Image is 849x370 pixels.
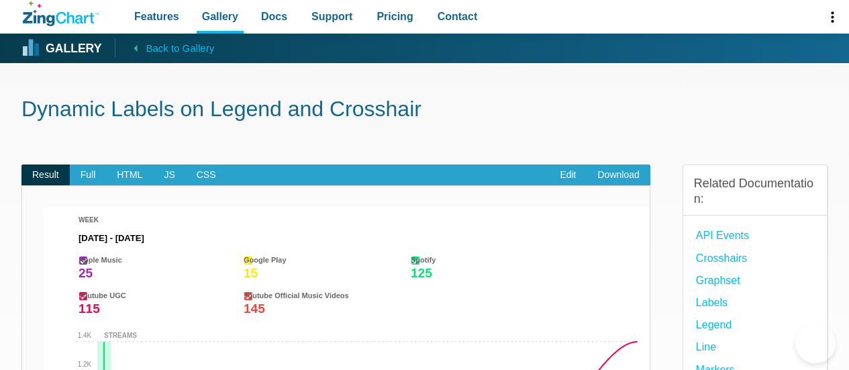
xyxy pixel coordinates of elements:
a: Download [587,165,650,186]
iframe: Toggle Customer Support [795,323,836,363]
a: Crosshairs [696,249,747,267]
span: Back to Gallery [146,40,214,57]
strong: Gallery [46,43,101,55]
span: CSS [186,165,227,186]
h3: Related Documentation: [694,176,816,207]
span: Contact [438,7,478,26]
span: Support [311,7,352,26]
span: Full [70,165,107,186]
span: JS [153,165,185,186]
span: Pricing [377,7,413,26]
a: ZingChart Logo. Click to return to the homepage [23,1,99,26]
a: Legend [696,316,732,334]
a: Graphset [696,271,740,289]
a: Gallery [23,38,101,58]
a: Labels [696,293,728,312]
span: HTML [106,165,153,186]
h1: Dynamic Labels on Legend and Crosshair [21,95,828,126]
a: Edit [549,165,587,186]
a: Back to Gallery [115,38,214,57]
a: API Events [696,226,749,244]
span: Result [21,165,70,186]
a: Line [696,338,716,356]
span: Features [134,7,179,26]
span: Docs [261,7,287,26]
span: Gallery [202,7,238,26]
